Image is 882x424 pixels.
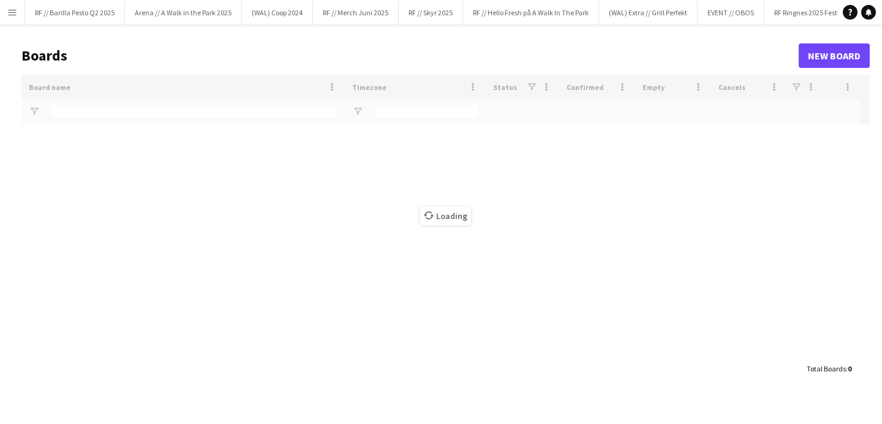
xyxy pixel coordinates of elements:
button: (WAL) Extra // Grill Perfekt [599,1,698,24]
div: : [807,357,851,381]
span: Loading [420,207,471,225]
button: RF // Barilla Pesto Q2 2025 [25,1,125,24]
button: EVENT // OBOS [698,1,764,24]
button: RF // Hello Fresh på A Walk In The Park [463,1,599,24]
a: New Board [799,43,870,68]
span: 0 [848,364,851,373]
span: Total Boards [807,364,846,373]
button: RF // Merch Juni 2025 [313,1,399,24]
h1: Boards [21,46,799,65]
button: (WAL) Coop 2024 [242,1,313,24]
button: Arena // A Walk in the Park 2025 [125,1,242,24]
button: RF // Skyr 2025 [399,1,463,24]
